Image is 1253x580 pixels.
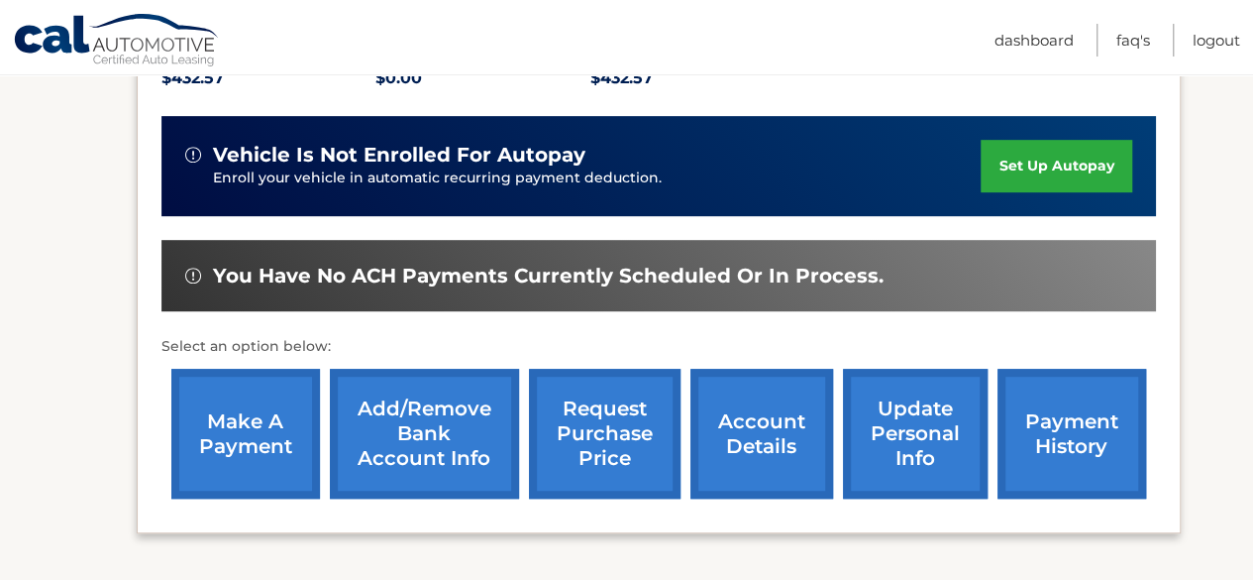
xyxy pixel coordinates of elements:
[185,268,201,284] img: alert-white.svg
[981,140,1131,192] a: set up autopay
[161,335,1156,359] p: Select an option below:
[185,147,201,163] img: alert-white.svg
[1193,24,1240,57] a: Logout
[529,369,680,499] a: request purchase price
[1116,24,1150,57] a: FAQ's
[375,64,590,92] p: $0.00
[997,369,1146,499] a: payment history
[843,369,988,499] a: update personal info
[161,64,376,92] p: $432.57
[690,369,833,499] a: account details
[171,369,320,499] a: make a payment
[213,143,585,168] span: vehicle is not enrolled for autopay
[213,264,884,289] span: You have no ACH payments currently scheduled or in process.
[590,64,805,92] p: $432.57
[330,369,519,499] a: Add/Remove bank account info
[994,24,1074,57] a: Dashboard
[13,13,221,70] a: Cal Automotive
[213,168,982,189] p: Enroll your vehicle in automatic recurring payment deduction.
